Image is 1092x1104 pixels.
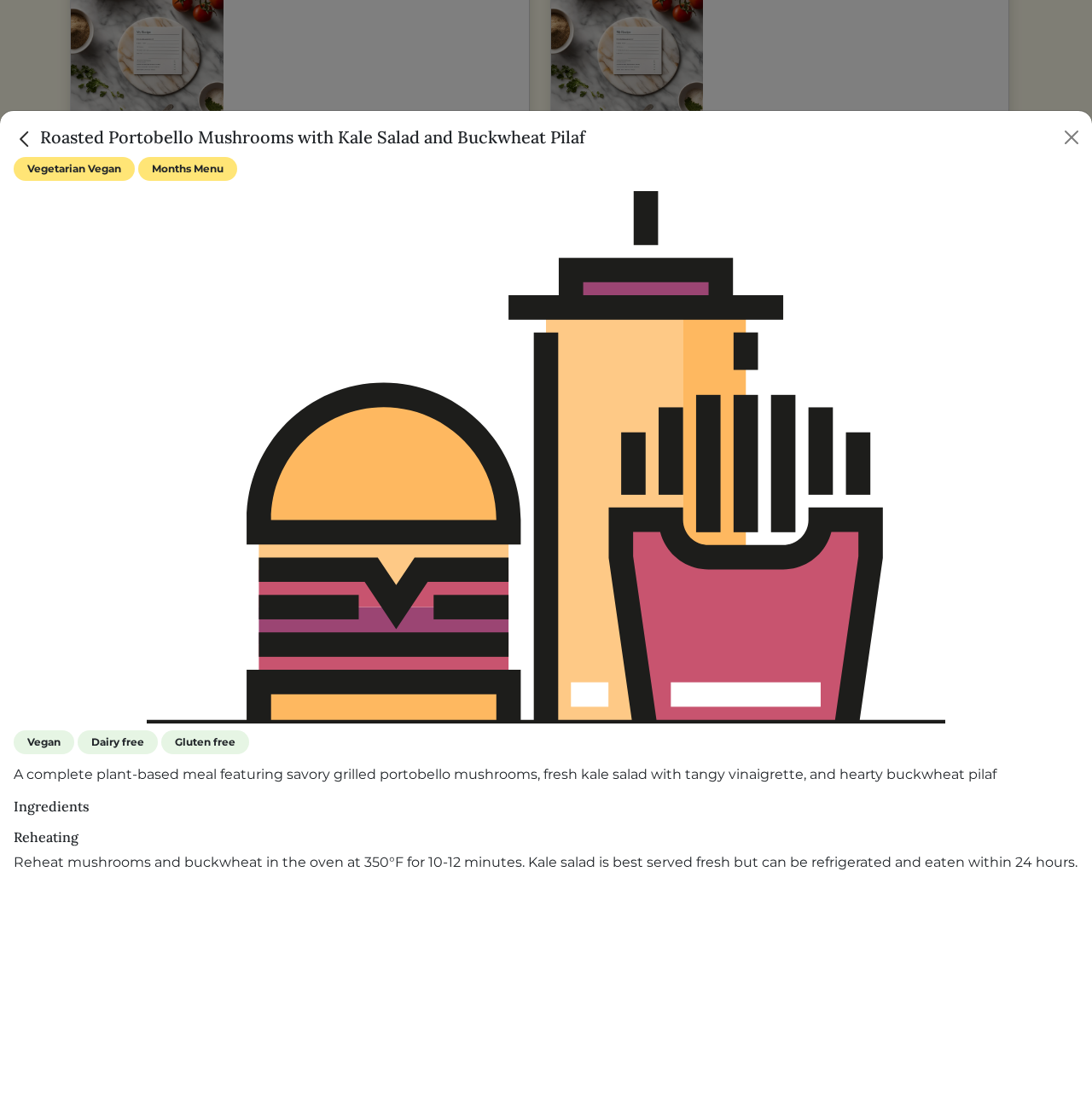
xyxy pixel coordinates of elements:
a: Close [14,126,40,148]
p: Reheat mushrooms and buckwheat in the oven at 350°F for 10-12 minutes. Kale salad is best served ... [14,852,1078,873]
img: back_caret-0738dc900bf9763b5e5a40894073b948e17d9601fd527fca9689b06ce300169f.svg [14,128,36,150]
h6: Ingredients [14,799,1078,815]
span: Gluten free [161,730,249,754]
h6: Reheating [14,829,1078,845]
span: Months Menu [138,157,237,181]
span: Vegan [14,730,74,754]
h5: Roasted Portobello Mushrooms with Kale Salad and Buckwheat Pilaf [14,125,585,150]
span: Dairy free [78,730,158,754]
img: fast-food-b09435f5ecb266571463ffd31b4adb025cb25ce17a5521cb993e88537f7c9f92.svg [147,191,945,723]
p: A complete plant-based meal featuring savory grilled portobello mushrooms, fresh kale salad with ... [14,764,1078,785]
button: Close [1058,124,1085,151]
span: Vegetarian Vegan [14,157,135,181]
